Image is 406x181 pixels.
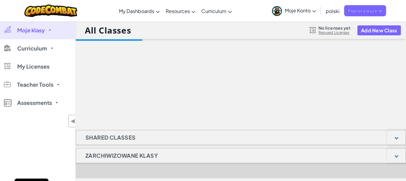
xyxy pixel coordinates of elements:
img: CodeCombat logo [24,5,77,17]
span: Teacher Tools [17,82,53,87]
a: My Dashboards [116,3,163,19]
a: polski [323,3,343,19]
h1: Shared Classes [76,130,145,145]
span: ◀ [70,117,75,125]
span: Resources [166,8,190,14]
a: Moje Konto [269,1,319,20]
span: My Licenses [17,64,50,69]
span: No licenses yet [318,25,350,30]
img: avatar [272,6,282,16]
span: Moje Konto [285,7,316,14]
a: Curriculum [198,3,235,19]
span: My Dashboards [119,8,154,14]
span: Assessments [17,100,52,105]
span: Curriculum [201,8,226,14]
a: Resources [163,3,198,19]
h1: Zarchiwizowane klasy [76,148,167,163]
a: Poproś o wycenę [344,5,386,16]
span: polski [326,8,340,14]
button: Add New Class [357,25,401,35]
h1: All Classes [85,24,131,36]
a: Request Licenses [318,30,350,35]
span: Curriculum [17,46,47,51]
span: Moje klasy [17,27,45,33]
